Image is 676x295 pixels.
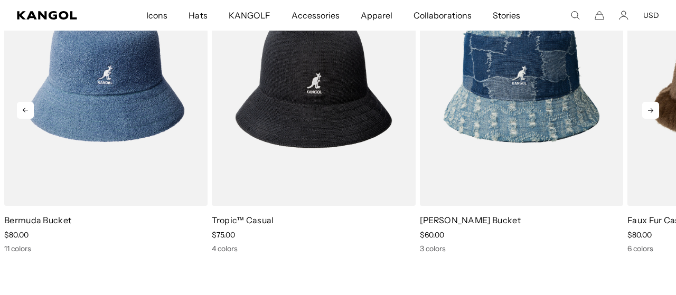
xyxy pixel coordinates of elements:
span: $60.00 [420,230,444,240]
button: Cart [595,11,604,20]
div: 4 colors [212,244,415,253]
a: Kangol [17,11,96,20]
a: Bermuda Bucket [4,215,71,225]
a: Account [619,11,628,20]
a: Tropic™ Casual [212,215,274,225]
span: $75.00 [212,230,235,240]
div: 11 colors [4,244,208,253]
button: USD [643,11,659,20]
summary: Search here [570,11,580,20]
a: [PERSON_NAME] Bucket [420,215,521,225]
span: $80.00 [4,230,29,240]
span: $80.00 [627,230,652,240]
div: 3 colors [420,244,623,253]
